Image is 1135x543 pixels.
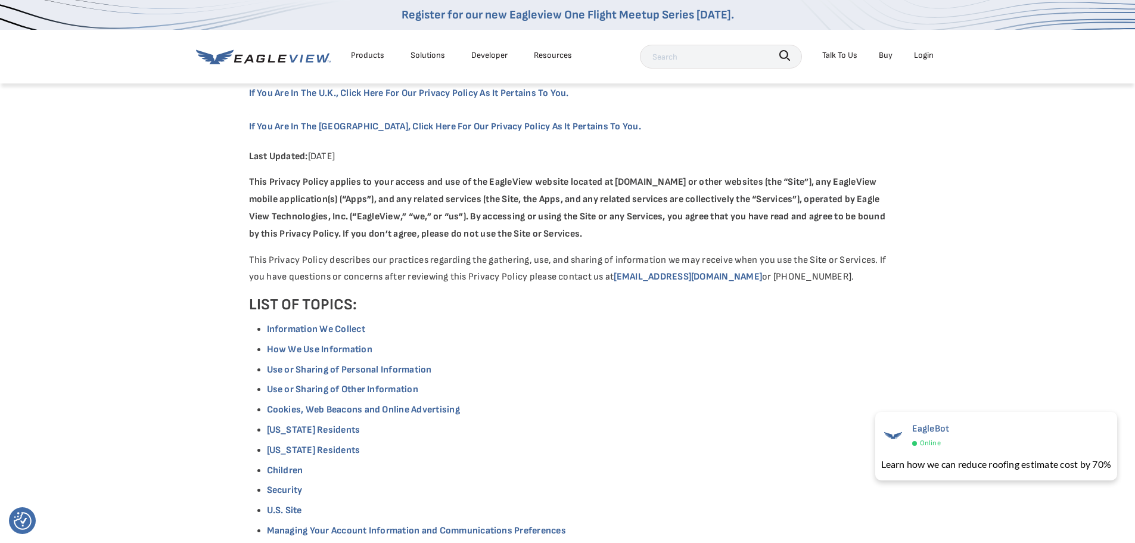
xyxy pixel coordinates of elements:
h5: LIST OF TOPICS: [249,295,887,315]
a: Use or Sharing of Other Information [267,384,418,395]
a: [US_STATE] Residents [267,445,360,456]
img: Revisit consent button [14,512,32,530]
a: If you are in the U.K., click here for our privacy policy as it pertains to you. [249,81,581,106]
a: Children [267,465,303,476]
a: Managing Your Account Information and Communications Preferences [267,525,566,536]
a: [US_STATE] Residents [267,424,360,436]
strong: Last Updated: [249,151,308,162]
a: If you are in the [GEOGRAPHIC_DATA], click here for our privacy policy as it pertains to you. [249,114,653,139]
strong: This Privacy Policy applies to your access and use of the EagleView website located at [DOMAIN_NA... [249,176,885,239]
p: This Privacy Policy describes our practices regarding the gathering, use, and sharing of informat... [249,252,887,287]
input: Search [640,45,802,69]
div: Resources [534,48,572,63]
a: U.S. Site [267,505,302,516]
p: [DATE] [249,148,887,166]
div: Solutions [411,48,445,63]
span: Online [920,437,941,450]
div: Login [914,48,934,63]
a: Cookies, Web Beacons and Online Advertising [267,404,460,415]
a: Security [267,485,303,496]
div: Talk To Us [822,48,857,63]
div: Products [351,48,384,63]
a: Register for our new Eagleview One Flight Meetup Series [DATE]. [402,8,734,22]
a: How We Use Information [267,344,372,355]
div: Learn how we can reduce roofing estimate cost by 70% [881,457,1111,471]
img: EagleBot [881,423,905,447]
a: Information We Collect [267,324,365,335]
button: Consent Preferences [14,512,32,530]
a: Developer [471,48,508,63]
span: EagleBot [912,423,950,435]
a: [EMAIL_ADDRESS][DOMAIN_NAME] [614,271,762,283]
a: Use or Sharing of Personal Information [267,364,432,376]
a: Buy [879,48,893,63]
